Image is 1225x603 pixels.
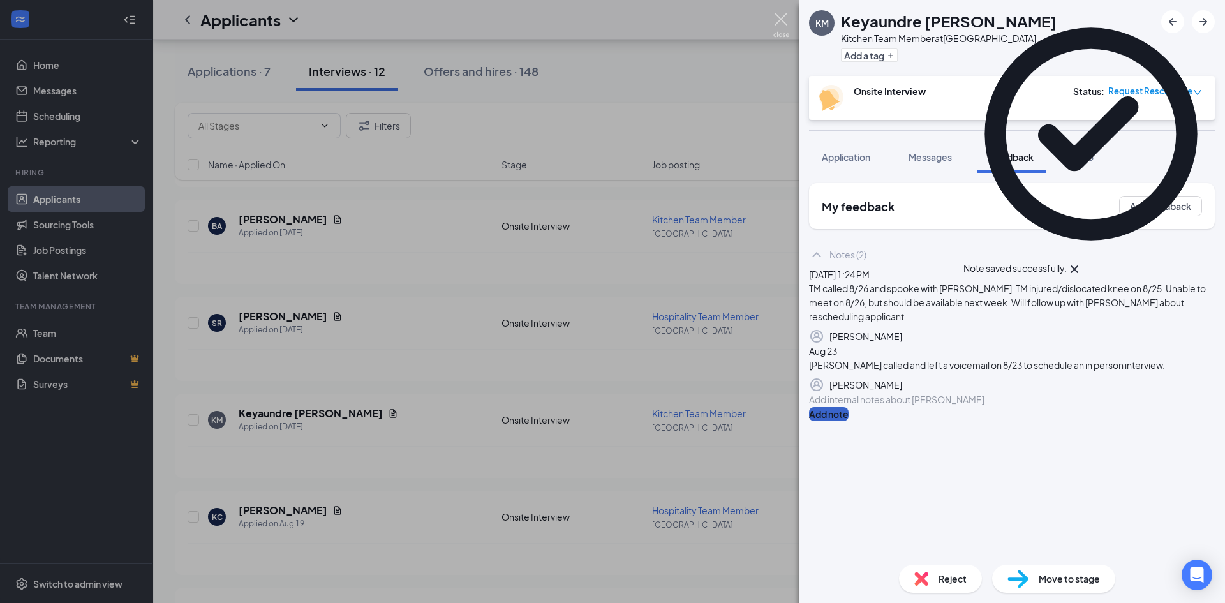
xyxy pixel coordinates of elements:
div: [PERSON_NAME] [829,329,902,343]
div: [PERSON_NAME] called and left a voicemail on 8/23 to schedule an in person interview. [809,358,1215,372]
svg: Profile [809,377,824,392]
span: Reject [939,572,967,586]
div: Open Intercom Messenger [1182,560,1212,590]
span: [DATE] 1:24 PM [809,269,870,280]
button: PlusAdd a tag [841,48,898,62]
div: [PERSON_NAME] [829,378,902,392]
button: Add note [809,407,849,421]
span: Application [822,151,870,163]
svg: Plus [887,52,895,59]
div: TM called 8/26 and spooke with [PERSON_NAME]. TM injured/dislocated knee on 8/25. Unable to meet ... [809,281,1215,324]
span: Messages [909,151,952,163]
h2: My feedback [822,198,895,214]
svg: Cross [1067,262,1082,277]
div: KM [815,17,829,29]
svg: CheckmarkCircle [963,6,1219,262]
b: Onsite Interview [854,86,926,97]
svg: ChevronUp [809,247,824,262]
div: Kitchen Team Member at [GEOGRAPHIC_DATA] [841,32,1057,45]
h1: Keyaundre [PERSON_NAME] [841,10,1057,32]
div: Notes (2) [829,248,866,261]
span: Move to stage [1039,572,1100,586]
svg: Profile [809,329,824,344]
div: Note saved successfully. [963,262,1067,277]
span: Aug 23 [809,345,837,357]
